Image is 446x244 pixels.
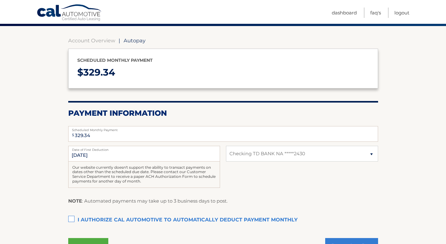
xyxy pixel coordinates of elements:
a: Dashboard [332,8,357,18]
label: Scheduled Monthly Payment [68,126,378,131]
p: : Automated payments may take up to 3 business days to post. [68,197,228,205]
h2: Payment Information [68,109,378,118]
a: FAQ's [370,8,381,18]
strong: NOTE [68,198,82,204]
label: Date of First Deduction [68,146,220,151]
a: Cal Automotive [37,4,102,22]
span: Autopay [124,37,146,44]
a: Account Overview [68,37,115,44]
div: Our website currently doesn't support the ability to transact payments on dates other than the sc... [68,162,220,188]
p: $ [77,64,369,81]
span: 329.34 [83,66,115,78]
a: Logout [394,8,409,18]
input: Payment Date [68,146,220,162]
label: I authorize cal automotive to automatically deduct payment monthly [68,214,378,226]
p: Scheduled monthly payment [77,56,369,64]
input: Payment Amount [68,126,378,142]
span: $ [70,128,76,142]
span: | [119,37,120,44]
